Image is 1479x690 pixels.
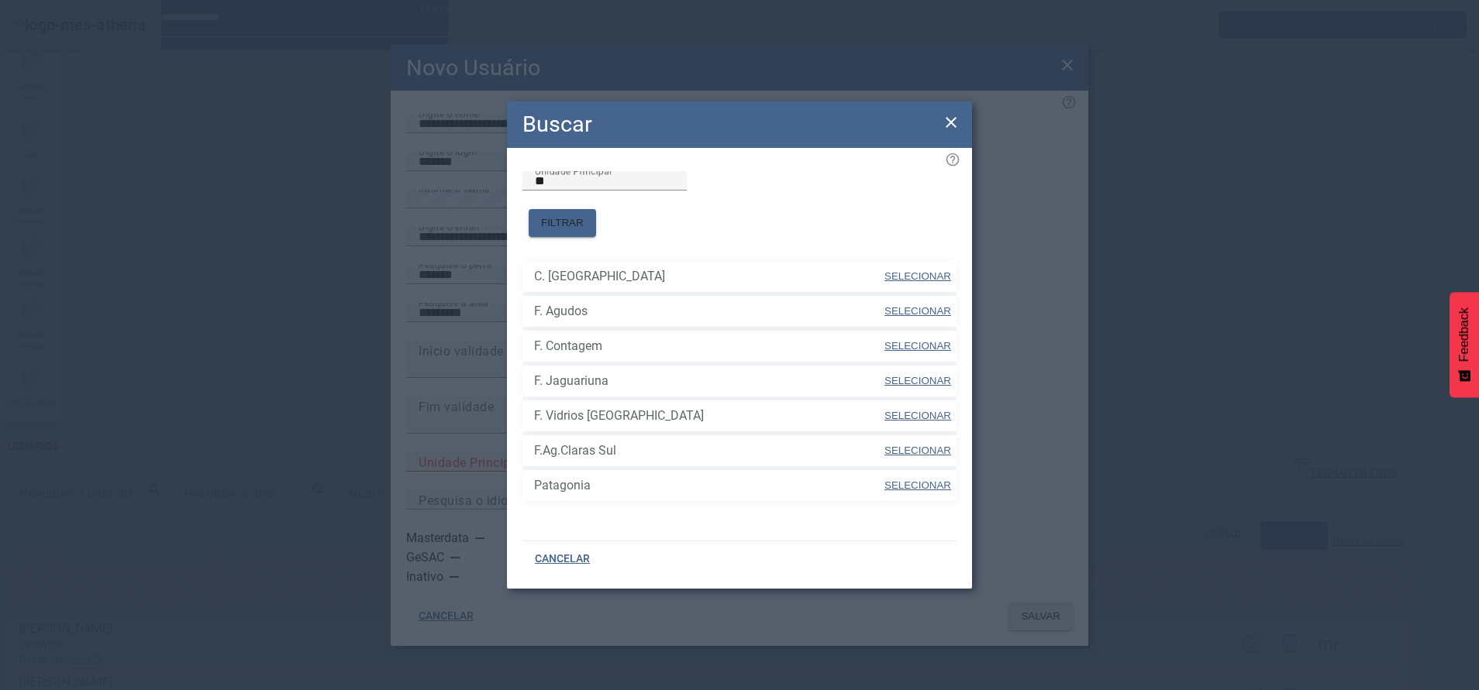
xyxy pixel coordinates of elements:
button: SELECIONAR [883,367,953,395]
span: F. Contagem [534,337,883,355]
h2: Buscar [522,108,592,141]
span: SELECIONAR [884,340,951,352]
button: SELECIONAR [883,263,953,290]
span: Feedback [1457,307,1471,362]
button: FILTRAR [529,209,596,237]
button: SELECIONAR [883,402,953,430]
span: SELECIONAR [884,375,951,386]
span: F. Agudos [534,302,883,321]
span: SELECIONAR [884,305,951,317]
span: Patagonia [534,476,883,495]
button: SELECIONAR [883,472,953,499]
span: F.Ag.Claras Sul [534,441,883,460]
span: C. [GEOGRAPHIC_DATA] [534,267,883,286]
button: CANCELAR [522,545,602,573]
span: SELECIONAR [884,410,951,421]
span: CANCELAR [535,551,590,567]
button: Feedback - Mostrar pesquisa [1450,292,1479,397]
span: SELECIONAR [884,270,951,282]
mat-label: Unidade Principal [535,165,612,176]
span: SELECIONAR [884,445,951,456]
span: FILTRAR [541,215,584,231]
button: SELECIONAR [883,437,953,465]
button: SELECIONAR [883,332,953,360]
span: F. Jaguariuna [534,372,883,390]
span: SELECIONAR [884,479,951,491]
button: SELECIONAR [883,297,953,325]
span: F. Vidrios [GEOGRAPHIC_DATA] [534,407,883,425]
